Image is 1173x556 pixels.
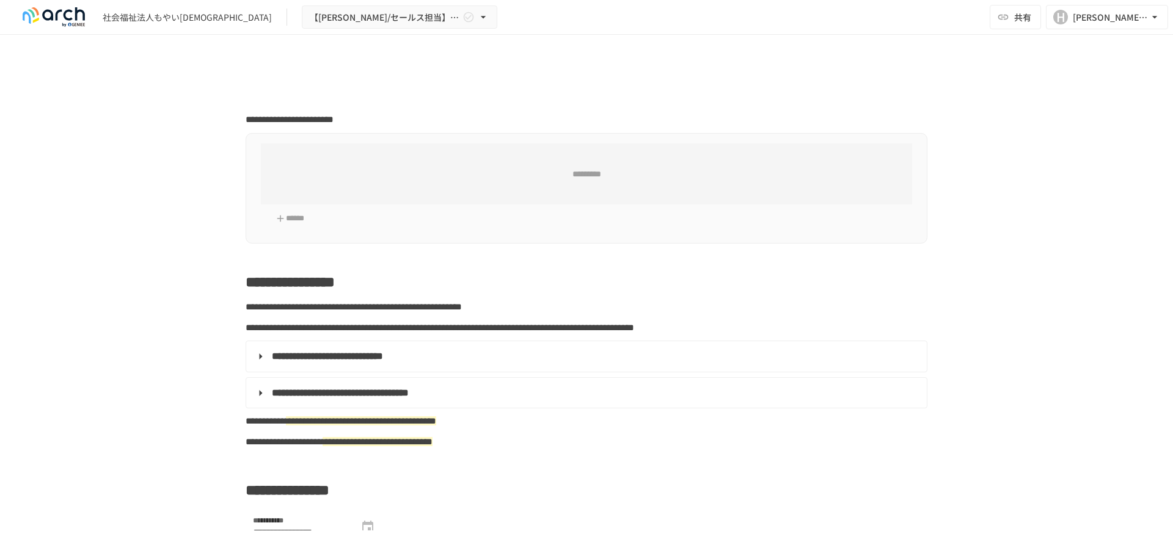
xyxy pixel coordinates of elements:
div: [PERSON_NAME][EMAIL_ADDRESS][DOMAIN_NAME] [1073,10,1149,25]
div: H [1053,10,1068,24]
span: 【[PERSON_NAME]/セールス担当】社会福祉法人もやい[DEMOGRAPHIC_DATA]_初期設定サポート [310,10,460,25]
button: 共有 [990,5,1041,29]
span: 共有 [1014,10,1031,24]
button: 【[PERSON_NAME]/セールス担当】社会福祉法人もやい[DEMOGRAPHIC_DATA]_初期設定サポート [302,5,497,29]
img: logo-default@2x-9cf2c760.svg [15,7,93,27]
button: H[PERSON_NAME][EMAIL_ADDRESS][DOMAIN_NAME] [1046,5,1168,29]
div: 社会福祉法人もやい[DEMOGRAPHIC_DATA] [103,11,272,24]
